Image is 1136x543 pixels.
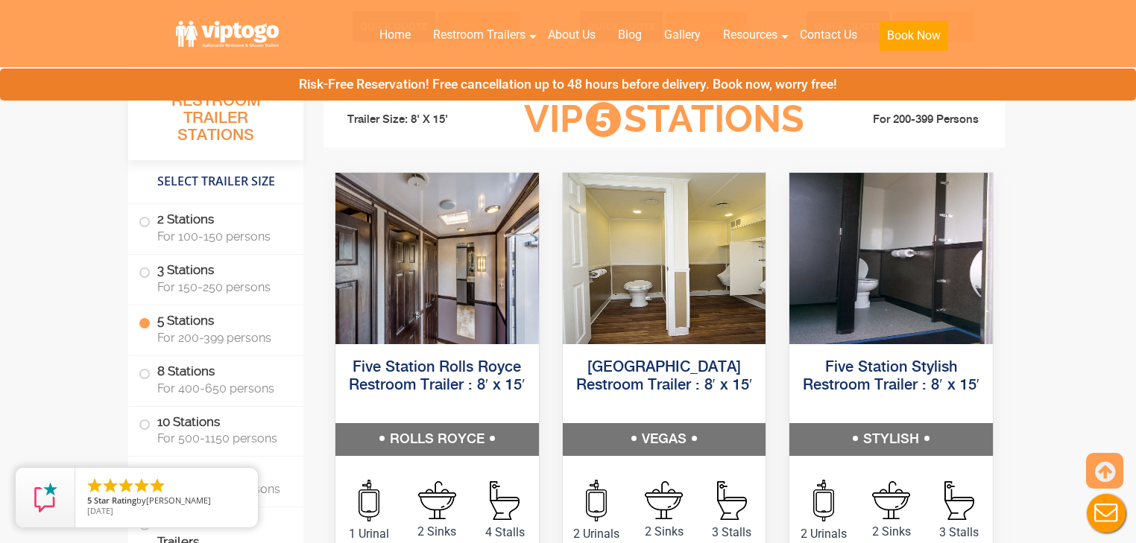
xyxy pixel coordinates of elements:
img: Full view of five station restroom trailer with two separate doors for men and women [335,173,539,344]
h3: VIP Stations [501,99,827,140]
span: 2 Sinks [857,523,925,541]
img: an icon of urinal [813,480,834,521]
li:  [101,477,119,495]
label: Sink Trailer [139,457,293,503]
img: Full view of five station restroom trailer with two separate doors for men and women [563,173,766,344]
a: Five Station Rolls Royce Restroom Trailer : 8′ x 15′ [349,360,526,393]
li: For 200-399 Persons [827,111,994,129]
img: an icon of sink [418,481,456,519]
button: Book Now [880,21,948,51]
span: by [87,496,246,507]
img: an icon of stall [490,481,520,520]
h5: VEGAS [563,423,766,456]
span: 2 Sinks [631,523,698,541]
a: Blog [607,19,653,51]
img: an icon of urinal [359,480,379,521]
span: [DATE] [87,505,113,516]
span: For 500-1150 persons [157,431,285,445]
li:  [133,477,151,495]
li:  [148,477,166,495]
img: Review Rating [31,483,60,512]
span: 5 [87,495,92,506]
a: Contact Us [789,19,868,51]
span: 3 Stalls [698,524,766,542]
a: Five Station Stylish Restroom Trailer : 8′ x 15′ [803,360,979,393]
label: 10 Stations [139,407,293,453]
span: 2 Sinks [403,523,471,541]
img: an icon of sink [872,481,910,519]
span: 5 [586,102,621,137]
a: [GEOGRAPHIC_DATA] Restroom Trailer : 8′ x 15′ [576,360,753,393]
img: an icon of sink [645,481,683,519]
a: Gallery [653,19,712,51]
h5: STYLISH [789,423,993,456]
li:  [86,477,104,495]
span: Star Rating [94,495,136,506]
span: 2 Urinals [563,525,631,543]
label: 3 Stations [139,255,293,301]
img: Full view of five station restroom trailer with two separate doors for men and women [789,173,993,344]
span: For 100-150 persons [157,229,285,244]
h5: ROLLS ROYCE [335,423,539,456]
img: an icon of stall [717,481,747,520]
li:  [117,477,135,495]
label: 2 Stations [139,204,293,250]
label: 5 Stations [139,305,293,352]
span: For 200-399 persons [157,331,285,345]
button: Live Chat [1076,483,1136,543]
a: Book Now [868,19,959,60]
label: 8 Stations [139,356,293,402]
span: For 400-650 persons [157,381,285,396]
h4: Select Trailer Size [128,168,303,196]
a: About Us [537,19,607,51]
span: 2 Urinals [789,525,857,543]
img: an icon of stall [944,481,974,520]
h3: All Portable Restroom Trailer Stations [128,71,303,160]
span: For 150-250 persons [157,280,285,294]
li: Trailer Size: 8' X 15' [334,98,501,142]
a: Home [368,19,422,51]
span: 3 Stalls [925,524,993,542]
img: an icon of urinal [586,480,607,521]
a: Resources [712,19,789,51]
a: Restroom Trailers [422,19,537,51]
span: [PERSON_NAME] [146,495,211,506]
span: 4 Stalls [471,524,539,542]
span: 1 Urinal [335,525,403,543]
